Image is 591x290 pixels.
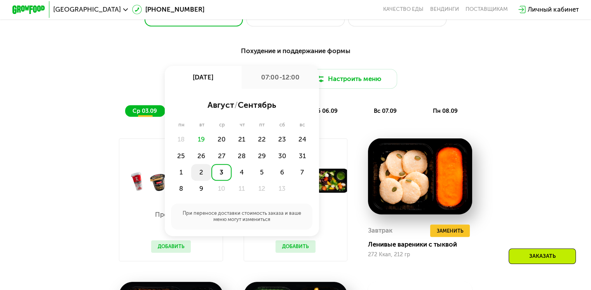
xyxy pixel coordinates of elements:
[242,66,319,89] div: 07:00-12:00
[171,204,312,230] div: При переносе доставки стоимость заказа и ваше меню могут измениться
[171,164,191,180] div: 1
[252,181,272,197] div: 12
[383,6,424,13] a: Качество еды
[436,227,463,235] span: Заменить
[252,164,272,180] div: 5
[368,224,392,237] div: Завтрак
[292,122,312,128] div: вс
[292,148,312,164] div: 31
[211,148,232,164] div: 27
[433,107,458,114] span: пн 08.09
[252,131,272,148] div: 22
[252,122,272,128] div: пт
[430,224,470,237] button: Заменить
[272,164,292,180] div: 6
[191,131,211,148] div: 19
[192,122,212,128] div: вт
[191,181,211,197] div: 9
[509,249,576,264] div: Заказать
[238,100,276,110] span: сентябрь
[272,148,292,164] div: 30
[232,131,252,148] div: 21
[528,5,579,14] div: Личный кабинет
[232,181,252,197] div: 11
[292,131,312,148] div: 24
[171,122,192,128] div: пн
[299,69,397,89] button: Настроить меню
[368,240,478,249] div: Ленивые вареники с тыквой
[151,240,191,253] button: Добавить
[374,107,397,114] span: вс 07.09
[132,107,157,114] span: ср 03.09
[313,107,338,114] span: сб 06.09
[272,122,292,128] div: сб
[430,6,459,13] a: Вендинги
[212,122,232,128] div: ср
[252,148,272,164] div: 29
[211,131,232,148] div: 20
[207,100,234,110] span: август
[171,148,191,164] div: 25
[211,181,232,197] div: 10
[171,131,191,148] div: 18
[211,164,232,180] div: 3
[272,131,292,148] div: 23
[191,148,211,164] div: 26
[292,164,312,180] div: 7
[234,100,238,110] span: /
[232,148,252,164] div: 28
[132,5,204,14] a: [PHONE_NUMBER]
[151,211,187,218] p: Протеин
[191,164,211,180] div: 2
[52,46,539,56] div: Похудение и поддержание формы
[232,122,252,128] div: чт
[368,252,472,258] div: 272 Ккал, 212 гр
[232,164,252,180] div: 4
[275,240,316,253] button: Добавить
[272,181,292,197] div: 13
[165,66,242,89] div: [DATE]
[53,6,121,13] span: [GEOGRAPHIC_DATA]
[465,6,508,13] div: поставщикам
[171,181,191,197] div: 8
